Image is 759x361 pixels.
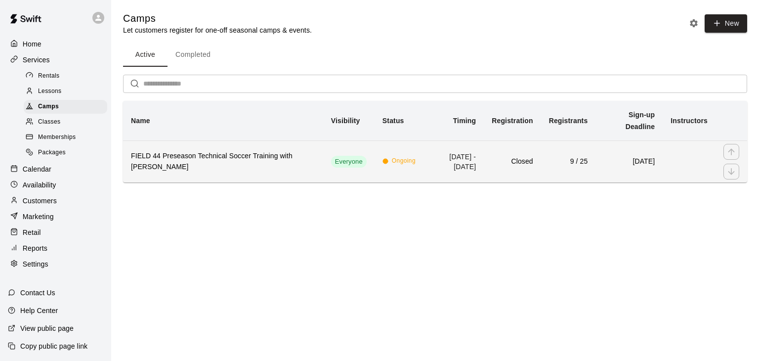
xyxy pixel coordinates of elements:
[24,69,107,83] div: Rentals
[23,196,57,206] p: Customers
[168,43,218,67] button: Completed
[549,117,588,125] b: Registrants
[8,162,103,177] a: Calendar
[123,25,312,35] p: Let customers register for one-off seasonal camps & events.
[8,257,103,271] a: Settings
[382,117,404,125] b: Status
[423,140,484,182] td: [DATE] - [DATE]
[20,306,58,316] p: Help Center
[331,156,367,168] div: This service is visible to all of your customers
[331,157,367,167] span: Everyone
[123,101,747,182] table: simple table
[23,227,41,237] p: Retail
[38,133,76,142] span: Memberships
[8,225,103,240] a: Retail
[38,87,62,96] span: Lessons
[603,156,655,167] h6: [DATE]
[23,180,56,190] p: Availability
[23,259,48,269] p: Settings
[38,148,66,158] span: Packages
[24,146,107,160] div: Packages
[453,117,476,125] b: Timing
[38,102,59,112] span: Camps
[24,100,107,114] div: Camps
[549,156,588,167] h6: 9 / 25
[8,193,103,208] a: Customers
[8,241,103,256] a: Reports
[23,39,42,49] p: Home
[24,131,107,144] div: Memberships
[392,156,416,166] span: Ongoing
[24,85,107,98] div: Lessons
[131,117,150,125] b: Name
[20,323,74,333] p: View public page
[24,68,111,84] a: Rentals
[24,115,111,130] a: Classes
[8,37,103,51] a: Home
[701,19,747,27] a: New
[8,209,103,224] a: Marketing
[8,178,103,192] a: Availability
[24,99,111,115] a: Camps
[20,341,87,351] p: Copy public page link
[24,145,111,161] a: Packages
[23,55,50,65] p: Services
[23,212,54,222] p: Marketing
[131,151,315,173] h6: FIELD 44 Preseason Technical Soccer Training with [PERSON_NAME]
[23,164,51,174] p: Calendar
[8,52,103,67] a: Services
[24,115,107,129] div: Classes
[23,243,47,253] p: Reports
[38,117,60,127] span: Classes
[686,16,701,31] button: Camp settings
[705,14,747,33] button: New
[123,43,168,67] button: Active
[331,117,360,125] b: Visibility
[123,12,312,25] h5: Camps
[671,117,708,125] b: Instructors
[24,84,111,99] a: Lessons
[38,71,60,81] span: Rentals
[20,288,55,298] p: Contact Us
[626,111,655,131] b: Sign-up Deadline
[492,156,533,167] h6: Closed
[492,117,533,125] b: Registration
[24,130,111,145] a: Memberships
